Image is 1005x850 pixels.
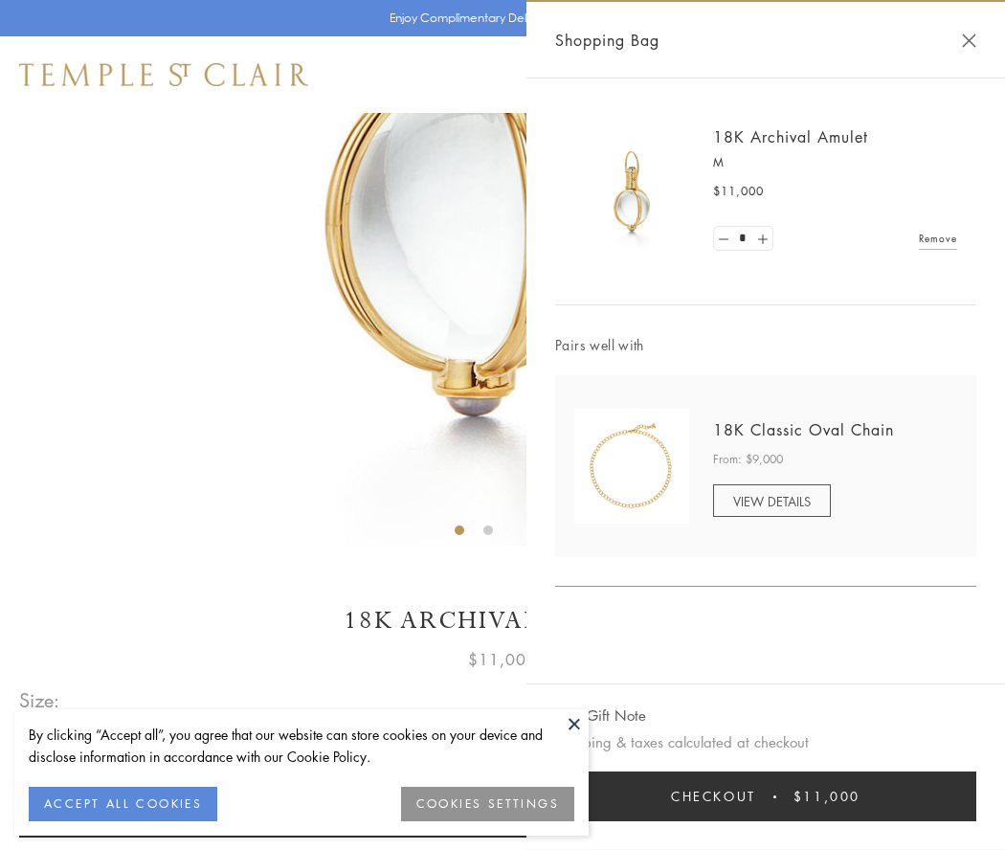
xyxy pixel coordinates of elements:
[390,9,607,28] p: Enjoy Complimentary Delivery & Returns
[733,492,811,510] span: VIEW DETAILS
[919,228,957,249] a: Remove
[29,724,574,768] div: By clicking “Accept all”, you agree that our website can store cookies on your device and disclos...
[574,134,689,249] img: 18K Archival Amulet
[713,153,957,172] p: M
[555,704,646,727] button: Add Gift Note
[555,28,659,53] span: Shopping Bag
[19,63,308,86] img: Temple St. Clair
[29,787,217,821] button: ACCEPT ALL COOKIES
[555,772,976,821] button: Checkout $11,000
[713,182,764,201] span: $11,000
[713,419,894,440] a: 18K Classic Oval Chain
[962,34,976,48] button: Close Shopping Bag
[713,450,783,469] span: From: $9,000
[713,126,868,147] a: 18K Archival Amulet
[19,604,986,637] h1: 18K Archival Amulet
[671,786,756,807] span: Checkout
[574,409,689,524] img: N88865-OV18
[793,786,860,807] span: $11,000
[752,227,771,251] a: Set quantity to 2
[713,484,831,517] a: VIEW DETAILS
[555,334,976,356] span: Pairs well with
[555,730,976,754] p: Shipping & taxes calculated at checkout
[714,227,733,251] a: Set quantity to 0
[401,787,574,821] button: COOKIES SETTINGS
[19,684,61,716] span: Size:
[468,647,537,672] span: $11,000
